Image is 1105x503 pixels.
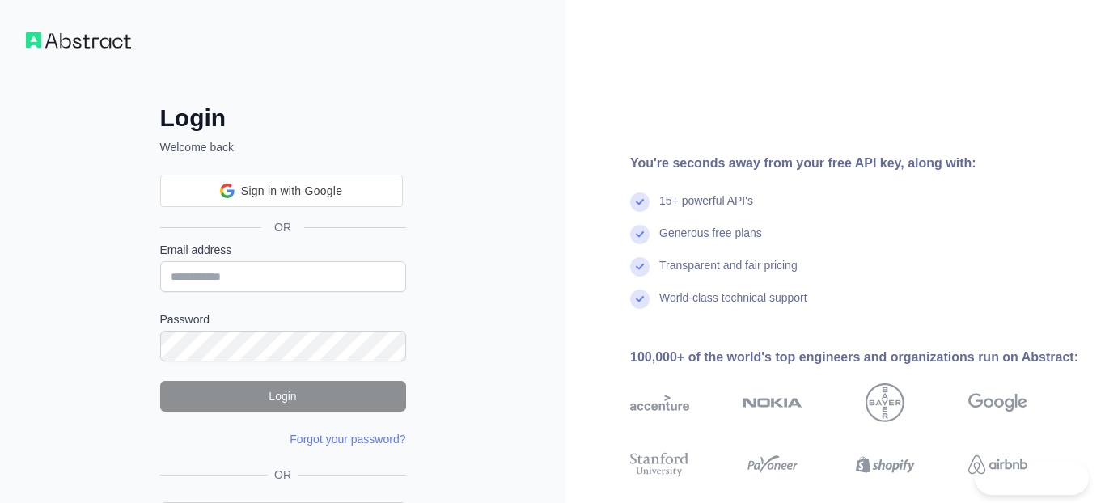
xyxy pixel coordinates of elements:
div: You're seconds away from your free API key, along with: [630,154,1079,173]
div: World-class technical support [659,290,807,322]
img: stanford university [630,450,689,480]
img: check mark [630,192,650,212]
img: check mark [630,225,650,244]
p: Welcome back [160,139,406,155]
div: 15+ powerful API's [659,192,753,225]
img: check mark [630,290,650,309]
label: Password [160,311,406,328]
img: payoneer [743,450,802,480]
h2: Login [160,104,406,133]
img: accenture [630,383,689,422]
img: shopify [856,450,915,480]
img: check mark [630,257,650,277]
div: 100,000+ of the world's top engineers and organizations run on Abstract: [630,348,1079,367]
span: Sign in with Google [241,183,342,200]
span: OR [268,467,298,483]
img: Workflow [26,32,131,49]
div: Transparent and fair pricing [659,257,798,290]
img: bayer [866,383,904,422]
img: google [968,383,1027,422]
img: nokia [743,383,802,422]
div: Generous free plans [659,225,762,257]
label: Email address [160,242,406,258]
img: airbnb [968,450,1027,480]
button: Login [160,381,406,412]
div: Sign in with Google [160,175,403,207]
span: OR [261,219,304,235]
iframe: Toggle Customer Support [975,461,1089,495]
a: Forgot your password? [290,433,405,446]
